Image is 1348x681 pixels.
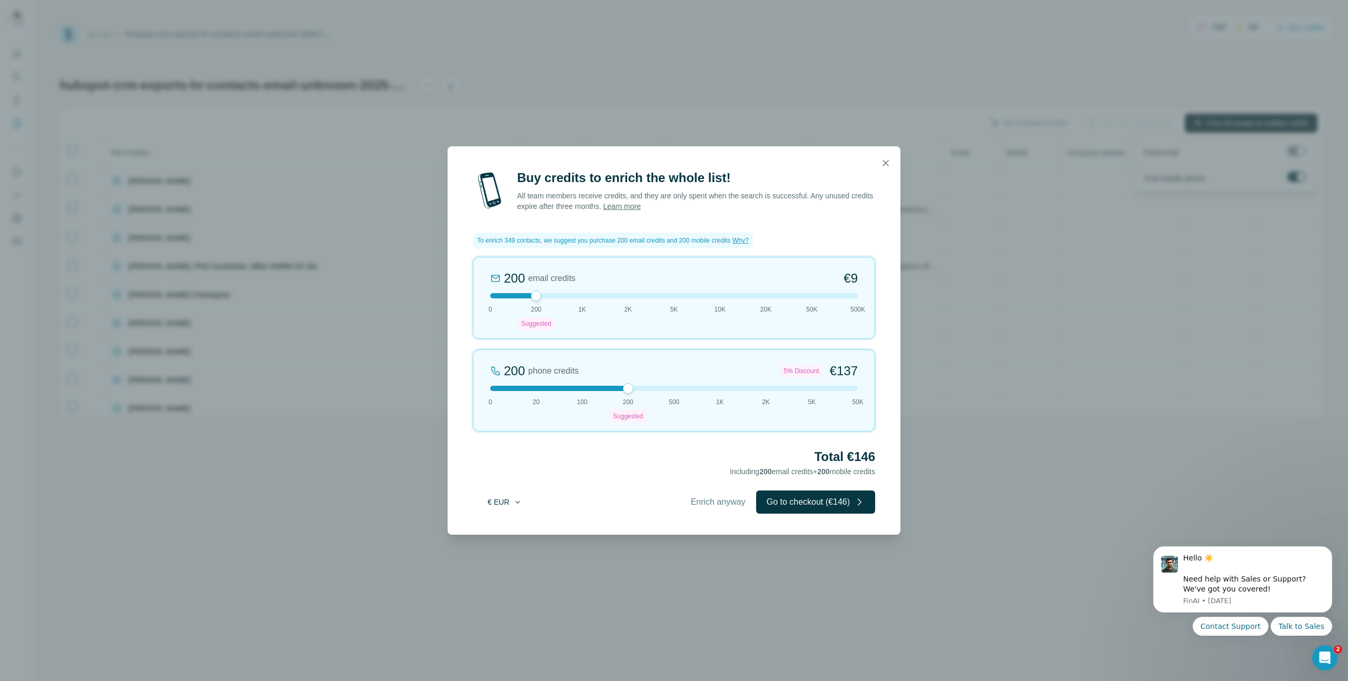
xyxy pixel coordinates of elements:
[531,305,541,314] span: 200
[830,363,858,379] span: €137
[732,237,749,244] span: Why?
[730,467,875,476] span: Including email credits + mobile credits
[852,397,863,407] span: 50K
[610,410,646,423] div: Suggested
[680,490,756,514] button: Enrich anyway
[473,448,875,465] h2: Total €146
[780,365,822,377] div: 5% Discount
[806,305,817,314] span: 50K
[504,363,525,379] div: 200
[691,496,746,508] span: Enrich anyway
[473,169,507,212] img: mobile-phone
[477,236,730,245] span: To enrich 349 contacts, we suggest you purchase 200 email credits and 200 mobile credits
[533,397,540,407] span: 20
[578,305,586,314] span: 1K
[756,490,875,514] button: Go to checkout (€146)
[480,493,529,512] button: € EUR
[762,397,770,407] span: 2K
[1137,533,1348,676] iframe: Intercom notifications message
[1334,645,1342,654] span: 2
[844,270,858,287] span: €9
[760,305,771,314] span: 20K
[670,305,678,314] span: 5K
[808,397,816,407] span: 5K
[518,317,554,330] div: Suggested
[850,305,865,314] span: 500K
[603,202,641,211] a: Learn more
[528,272,576,285] span: email credits
[1312,645,1337,670] iframe: Intercom live chat
[489,397,492,407] span: 0
[716,397,724,407] span: 1K
[489,305,492,314] span: 0
[715,305,726,314] span: 10K
[669,397,679,407] span: 500
[528,365,579,377] span: phone credits
[623,397,633,407] span: 200
[817,467,829,476] span: 200
[517,191,875,212] p: All team members receive credits, and they are only spent when the search is successful. Any unus...
[759,467,771,476] span: 200
[504,270,525,287] div: 200
[577,397,587,407] span: 100
[624,305,632,314] span: 2K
